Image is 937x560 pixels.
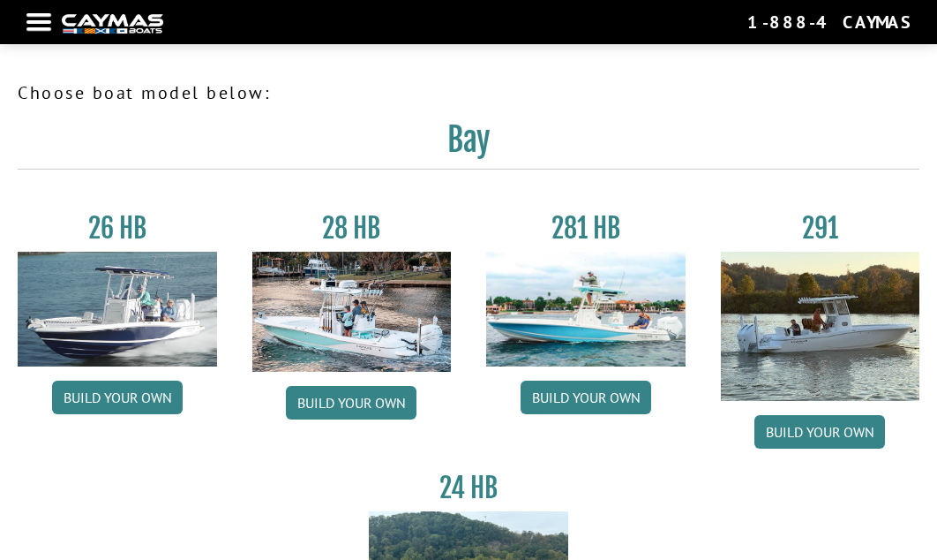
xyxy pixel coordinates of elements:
h3: 24 HB [369,472,568,504]
a: Build your own [286,386,416,420]
p: Choose boat model below: [18,79,919,106]
img: white-logo-c9c8dbefe5ff5ceceb0f0178aa75bf4bb51f6bca0971e226c86eb53dfe498488.png [62,14,163,33]
a: Build your own [52,381,183,414]
img: 28_hb_thumbnail_for_caymas_connect.jpg [252,252,452,372]
h3: 28 HB [252,212,452,245]
h3: 281 HB [486,212,686,245]
img: 291_Thumbnail.jpg [721,252,920,401]
img: 28-hb-twin.jpg [486,252,686,367]
a: Build your own [521,381,651,414]
a: Build your own [754,415,885,449]
div: 1-888-4CAYMAS [747,11,911,34]
img: 26_new_photo_resized.jpg [18,252,217,367]
h3: 291 [721,212,920,245]
h3: 26 HB [18,212,217,245]
h2: Bay [18,120,919,170]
